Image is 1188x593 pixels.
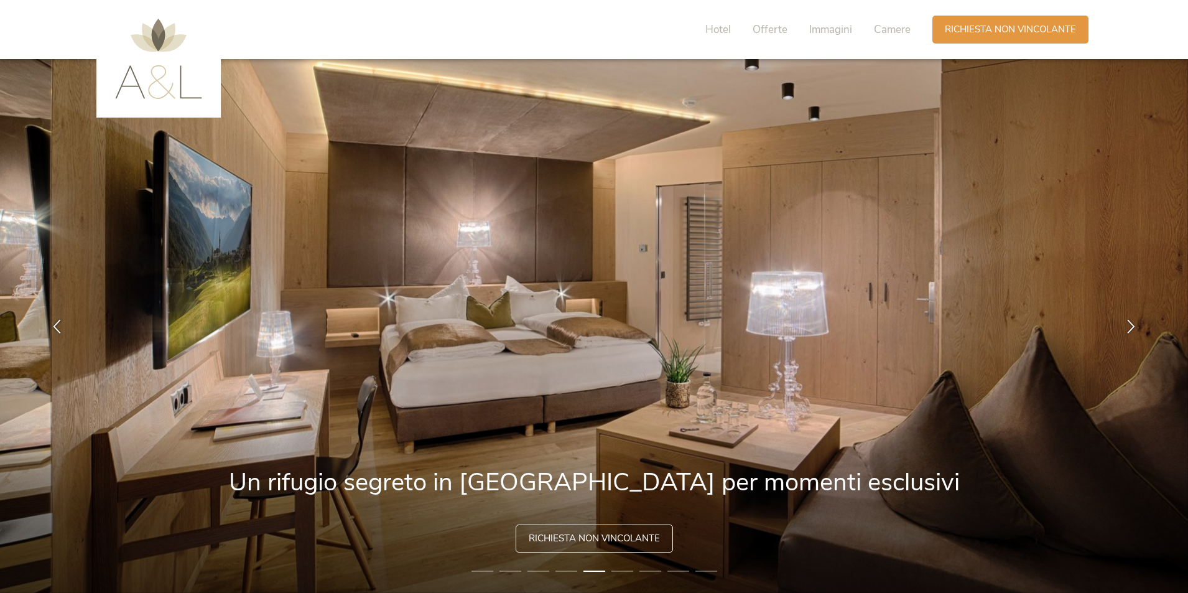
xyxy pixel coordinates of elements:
[945,23,1076,36] span: Richiesta non vincolante
[529,532,660,545] span: Richiesta non vincolante
[115,19,202,99] img: AMONTI & LUNARIS Wellnessresort
[809,22,852,37] span: Immagini
[874,22,911,37] span: Camere
[753,22,787,37] span: Offerte
[705,22,731,37] span: Hotel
